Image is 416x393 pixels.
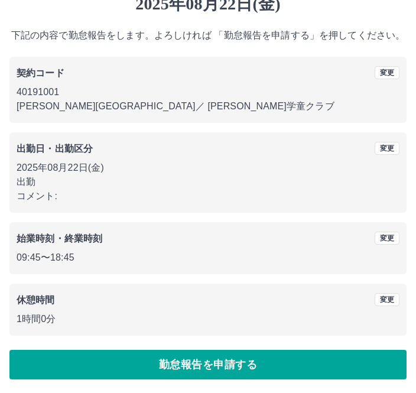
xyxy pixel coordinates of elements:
[17,161,399,175] p: 2025年08月22日(金)
[17,175,399,189] p: 出勤
[375,232,399,245] button: 変更
[17,295,55,305] b: 休憩時間
[9,28,407,43] p: 下記の内容で勤怠報告をします。よろしければ 「勤怠報告を申請する」を押してください。
[17,68,64,78] b: 契約コード
[17,144,93,154] b: 出勤日・出勤区分
[375,293,399,306] button: 変更
[17,251,399,265] p: 09:45 〜 18:45
[17,189,399,203] p: コメント:
[9,350,407,379] button: 勤怠報告を申請する
[17,99,399,113] p: [PERSON_NAME][GEOGRAPHIC_DATA] ／ [PERSON_NAME]学童クラブ
[375,66,399,79] button: 変更
[375,142,399,155] button: 変更
[17,233,102,243] b: 始業時刻・終業時刻
[17,85,399,99] p: 40191001
[17,312,399,326] p: 1時間0分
